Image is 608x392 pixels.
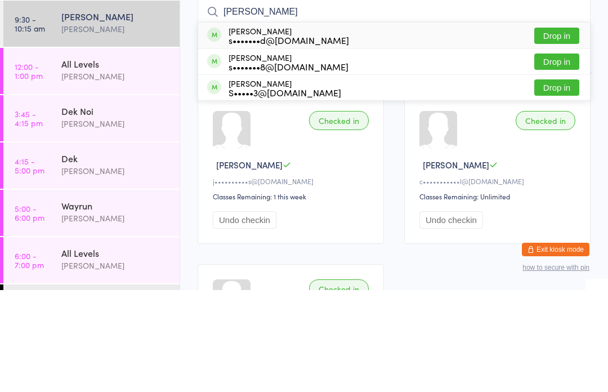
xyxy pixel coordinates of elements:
[15,306,44,324] time: 5:00 - 6:00 pm
[15,31,42,43] a: [DATE]
[3,150,180,196] a: 12:00 -1:00 pmAll Levels[PERSON_NAME]
[198,16,591,34] h2: [PERSON_NAME] Check-in
[61,159,170,172] div: All Levels
[198,51,573,63] span: [PERSON_NAME]
[15,353,44,371] time: 6:00 - 7:00 pm
[61,254,170,266] div: Dek
[229,190,341,199] div: S•••••3@[DOMAIN_NAME]
[229,137,349,146] div: s•••••••d@[DOMAIN_NAME]
[216,261,283,273] span: [PERSON_NAME]
[61,314,170,327] div: [PERSON_NAME]
[229,164,348,173] div: s•••••••8@[DOMAIN_NAME]
[61,349,170,361] div: All Levels
[423,261,489,273] span: [PERSON_NAME]
[15,69,44,87] time: 6:00 - 6:45 am
[419,293,579,303] div: Classes Remaining: Unlimited
[61,219,170,232] div: [PERSON_NAME]
[15,211,43,229] time: 3:45 - 4:15 pm
[61,124,170,137] div: [PERSON_NAME]
[419,313,483,331] button: Undo checkin
[61,172,170,185] div: [PERSON_NAME]
[198,40,573,51] span: [DATE] 9:30am
[3,292,180,338] a: 5:00 -6:00 pmWayrun[PERSON_NAME]
[81,31,137,43] div: Any location
[3,244,180,291] a: 4:15 -5:00 pmDek[PERSON_NAME]
[15,164,43,182] time: 12:00 - 1:00 pm
[61,77,170,90] div: [PERSON_NAME]
[229,155,348,173] div: [PERSON_NAME]
[61,65,170,77] div: [PERSON_NAME]
[516,213,575,232] div: Checked in
[213,313,276,331] button: Undo checkin
[3,339,180,385] a: 6:00 -7:00 pmAll Levels[PERSON_NAME]
[522,345,589,358] button: Exit kiosk mode
[61,112,170,124] div: [PERSON_NAME]
[198,74,591,85] span: [PERSON_NAME]
[213,293,372,303] div: Classes Remaining: 1 this week
[81,12,137,31] div: At
[3,55,180,101] a: 6:00 -6:45 am[PERSON_NAME][PERSON_NAME]
[534,155,579,172] button: Drop in
[61,207,170,219] div: Dek Noi
[15,117,45,135] time: 9:30 - 10:15 am
[419,278,579,288] div: c•••••••••••l@[DOMAIN_NAME]
[229,181,341,199] div: [PERSON_NAME]
[534,130,579,146] button: Drop in
[229,128,349,146] div: [PERSON_NAME]
[15,259,44,277] time: 4:15 - 5:00 pm
[198,63,573,74] span: Ground Floor
[522,366,589,373] button: how to secure with pin
[61,301,170,314] div: Wayrun
[198,101,591,127] input: Search
[213,278,372,288] div: j••••••••••s@[DOMAIN_NAME]
[15,12,70,31] div: Events for
[534,181,579,198] button: Drop in
[61,361,170,374] div: [PERSON_NAME]
[309,213,369,232] div: Checked in
[61,266,170,279] div: [PERSON_NAME]
[3,103,180,149] a: 9:30 -10:15 am[PERSON_NAME][PERSON_NAME]
[3,197,180,243] a: 3:45 -4:15 pmDek Noi[PERSON_NAME]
